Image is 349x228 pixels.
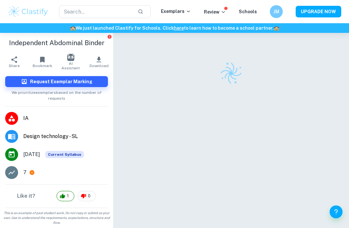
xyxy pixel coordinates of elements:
h1: Independent Abdominal Binder [5,38,108,48]
span: 🏫 [70,25,76,31]
p: Review [204,8,226,15]
span: Share [9,64,20,68]
a: here [174,25,184,31]
button: Request Exemplar Marking [5,76,108,87]
div: 0 [78,191,96,201]
button: UPGRADE NOW [296,6,341,17]
img: Clastify logo [8,5,49,18]
span: Download [90,64,109,68]
button: Report issue [107,34,112,39]
button: JM [270,5,283,18]
span: 0 [84,193,94,199]
button: Download [85,53,113,71]
h6: Request Exemplar Marking [30,78,92,85]
button: Help and Feedback [330,205,343,218]
span: Current Syllabus [45,151,84,158]
button: Bookmark [28,53,57,71]
img: AI Assistant [67,54,74,61]
span: AI Assistant [60,61,81,70]
span: This is an example of past student work. Do not copy or submit as your own. Use to understand the... [3,211,111,225]
span: IA [23,114,108,122]
p: Exemplars [161,8,191,15]
p: 7 [23,169,26,176]
span: 🏫 [274,25,279,31]
div: 1 [57,191,74,201]
a: Schools [239,9,257,14]
input: Search... [59,5,133,18]
h6: We just launched Clastify for Schools. Click to learn how to become a school partner. [1,25,348,32]
span: Design technology - SL [23,133,108,140]
h6: JM [273,8,280,15]
span: We prioritize exemplars based on the number of requests [5,87,108,101]
span: [DATE] [23,151,40,158]
div: This exemplar is based on the current syllabus. Feel free to refer to it for inspiration/ideas wh... [45,151,84,158]
span: 1 [63,193,72,199]
h6: Like it? [17,192,35,200]
button: AI Assistant [57,53,85,71]
span: Bookmark [33,64,52,68]
img: Clastify logo [217,59,245,87]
